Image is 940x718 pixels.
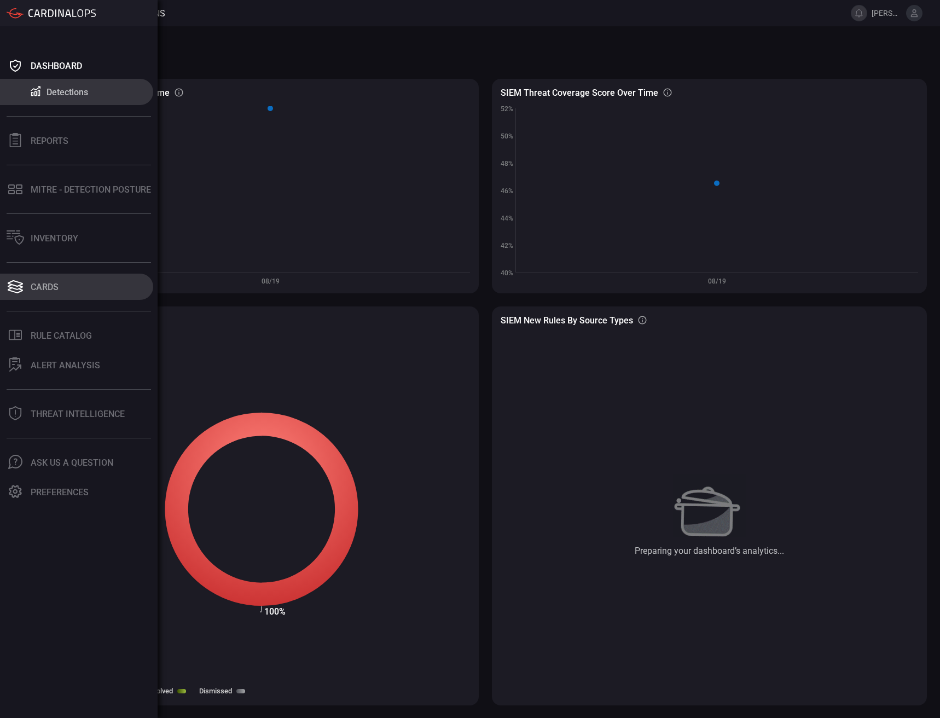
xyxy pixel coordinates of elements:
div: ALERT ANALYSIS [31,360,100,370]
label: Resolved [144,687,173,695]
h3: SIEM Threat coverage score over time [501,88,658,98]
img: Preparing your dashboard’s analytics... [673,474,746,537]
div: MITRE - Detection Posture [31,184,151,195]
text: 42% [501,242,513,250]
div: Preparing your dashboard’s analytics... [635,546,784,556]
text: 52% [501,105,513,113]
text: 40% [501,269,513,277]
h3: SIEM New rules by source types [501,315,633,326]
div: Cards [31,282,59,292]
text: 48% [501,160,513,167]
div: Inventory [31,233,78,244]
div: Detections [47,87,88,97]
text: 44% [501,215,513,222]
text: 08/19 [708,277,726,285]
div: Threat Intelligence [31,409,125,419]
div: Rule Catalog [31,331,92,341]
text: 08/19 [262,277,280,285]
div: Ask Us A Question [31,458,113,468]
text: 100% [264,606,286,617]
text: 46% [501,187,513,195]
div: Dashboard [31,61,82,71]
label: Dismissed [199,687,232,695]
div: Reports [31,136,68,146]
span: [PERSON_NAME].[PERSON_NAME] [872,9,902,18]
div: Preferences [31,487,89,497]
text: 50% [501,132,513,140]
